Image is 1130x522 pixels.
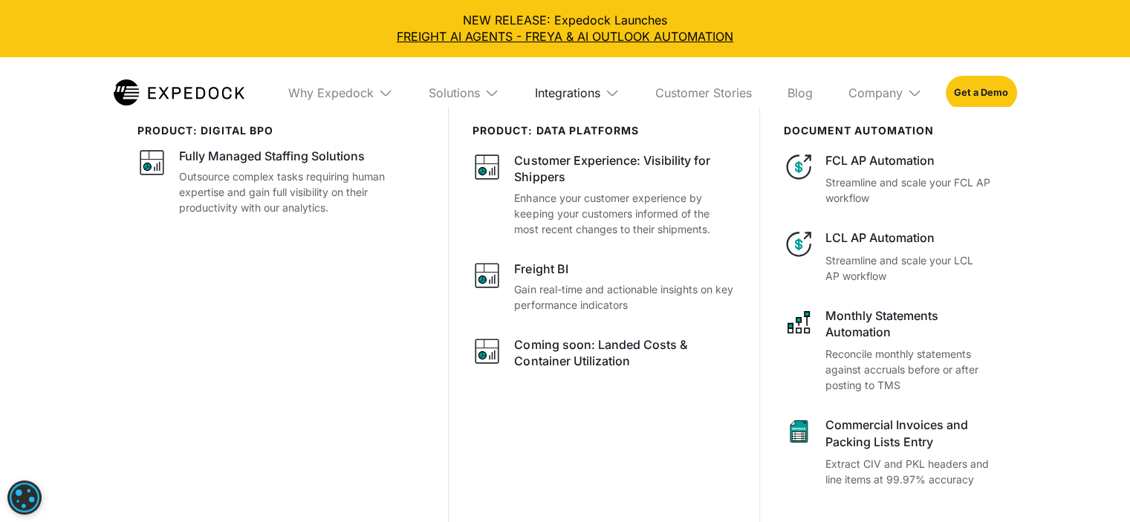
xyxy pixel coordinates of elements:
[946,76,1016,110] a: Get a Demo
[276,57,405,128] div: Why Expedock
[137,148,425,215] a: Fully Managed Staffing SolutionsOutsource complex tasks requiring human expertise and gain full v...
[825,456,993,487] p: Extract CIV and PKL headers and line items at 99.97% accuracy
[417,57,511,128] div: Solutions
[179,148,365,164] div: Fully Managed Staffing Solutions
[473,125,736,137] div: PRODUCT: data platforms
[514,152,736,186] div: Customer Experience: Visibility for Shippers
[784,307,993,394] a: Monthly Statements AutomationReconcile monthly statements against accruals before or after postin...
[825,417,993,450] div: Commercial Invoices and Packing Lists Entry
[825,252,993,284] p: Streamline and scale your LCL AP workflow
[825,174,993,206] p: Streamline and scale your FCL AP workflow
[179,169,425,215] p: Outsource complex tasks requiring human expertise and gain full visibility on their productivity ...
[535,85,600,100] div: Integrations
[825,307,993,341] div: Monthly Statements Automation
[514,336,736,370] div: Coming soon: Landed Costs & Container Utilization
[776,57,825,128] a: Blog
[825,229,993,246] div: LCL AP Automation
[825,346,993,393] p: Reconcile monthly statements against accruals before or after posting to TMS
[473,261,736,313] a: Freight BIGain real-time and actionable insights on key performance indicators
[137,125,425,137] div: product: digital bpo
[473,336,736,374] a: Coming soon: Landed Costs & Container Utilization
[473,152,736,237] a: Customer Experience: Visibility for ShippersEnhance your customer experience by keeping your cust...
[514,190,736,237] p: Enhance your customer experience by keeping your customers informed of the most recent changes to...
[514,281,736,313] p: Gain real-time and actionable insights on key performance indicators
[837,57,934,128] div: Company
[883,362,1130,522] div: Widget de chat
[643,57,764,128] a: Customer Stories
[514,261,568,277] div: Freight BI
[784,125,993,137] div: document automation
[288,85,374,100] div: Why Expedock
[12,28,1118,45] a: FREIGHT AI AGENTS - FREYA & AI OUTLOOK AUTOMATION
[784,152,993,206] a: FCL AP AutomationStreamline and scale your FCL AP workflow
[784,229,993,283] a: LCL AP AutomationStreamline and scale your LCL AP workflow
[429,85,480,100] div: Solutions
[523,57,631,128] div: Integrations
[825,152,993,169] div: FCL AP Automation
[12,12,1118,45] div: NEW RELEASE: Expedock Launches
[883,362,1130,522] iframe: Chat Widget
[848,85,903,100] div: Company
[784,417,993,487] a: Commercial Invoices and Packing Lists EntryExtract CIV and PKL headers and line items at 99.97% a...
